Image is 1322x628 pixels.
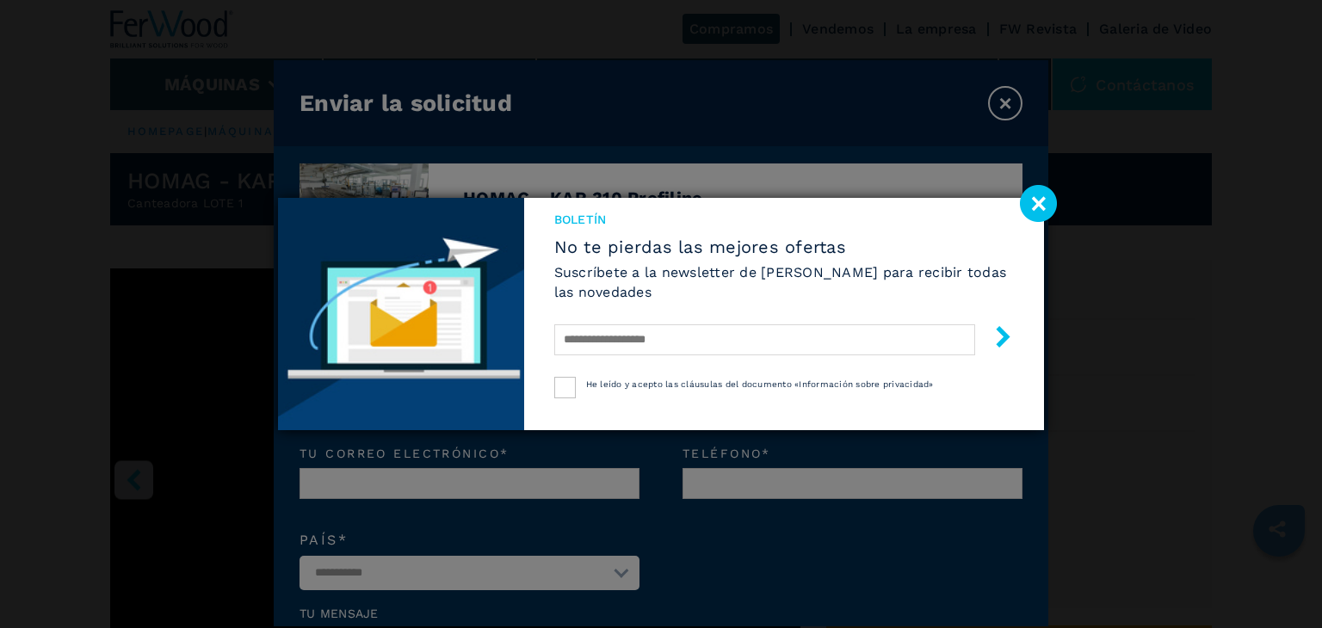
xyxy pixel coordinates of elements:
[975,319,1014,360] button: submit-button
[554,262,1014,302] h6: Suscríbete a la newsletter de [PERSON_NAME] para recibir todas las novedades
[554,211,1014,228] span: Boletín
[278,198,524,430] img: Newsletter image
[554,237,1014,257] span: No te pierdas las mejores ofertas
[586,379,934,389] span: He leído y acepto las cláusulas del documento «Información sobre privacidad»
